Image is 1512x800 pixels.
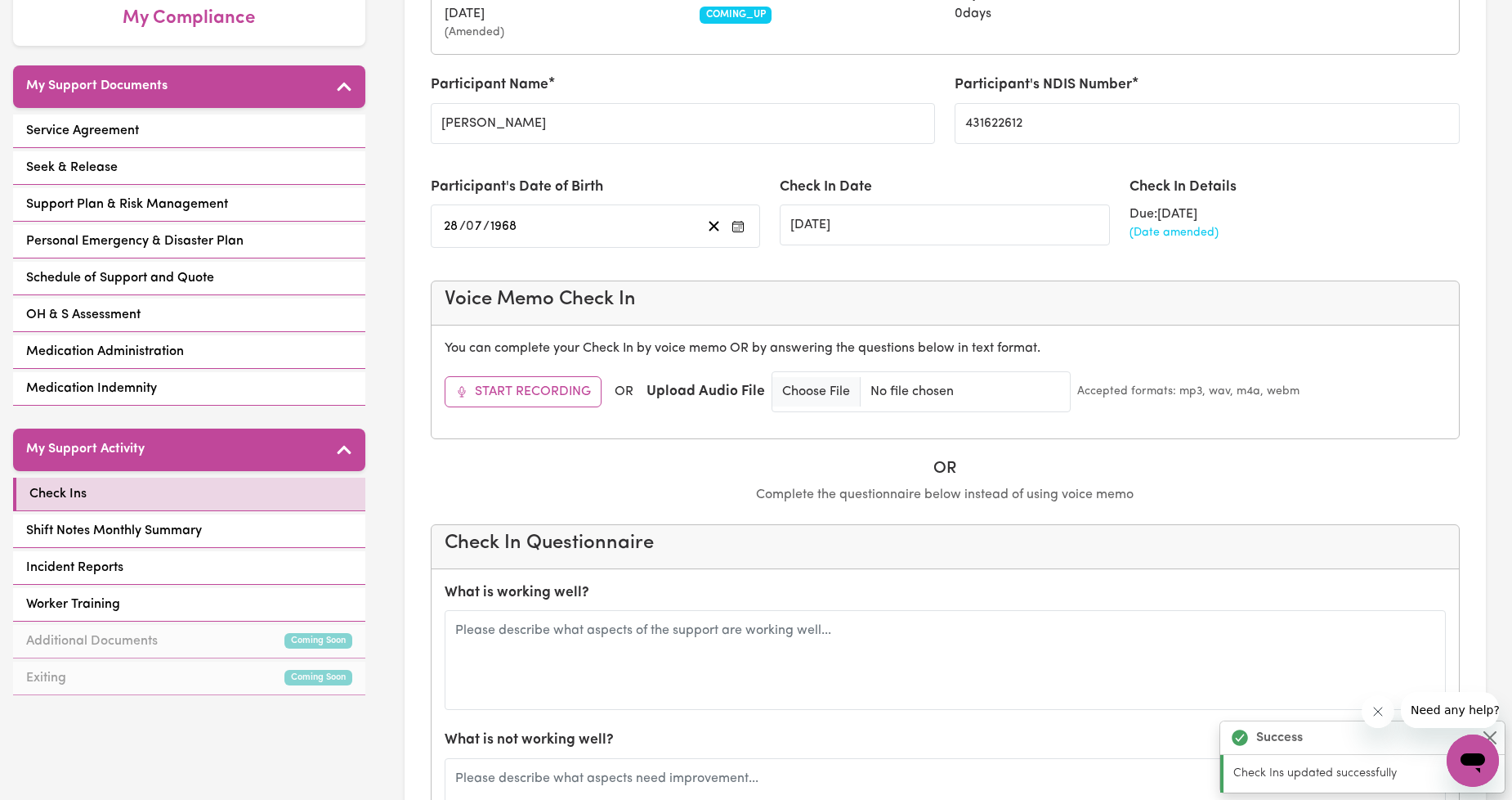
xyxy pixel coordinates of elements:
span: Service Agreement [26,121,139,141]
input: ---- [490,215,518,237]
iframe: Close message [1362,695,1394,728]
label: What is not working well? [445,730,614,751]
small: Coming Soon [284,670,352,685]
label: Upload Audio File [646,381,765,402]
span: 0 [466,220,474,233]
span: OH & S Assessment [26,305,141,325]
span: Schedule of Support and Quote [26,268,214,288]
span: Medication Administration [26,342,184,362]
iframe: Message from company [1401,692,1499,728]
label: Check In Details [1130,177,1237,198]
small: Coming Soon [284,633,352,649]
span: Additional Documents [26,631,158,651]
small: (Amended) [445,24,680,41]
small: Accepted formats: mp3, wav, m4a, webm [1077,383,1300,400]
a: Seek & Release [13,151,365,185]
strong: Success [1256,728,1303,748]
h5: OR [431,459,1461,479]
a: Schedule of Support and Quote [13,262,365,295]
span: / [459,219,466,234]
a: OH & S Assessment [13,299,365,332]
span: Incident Reports [26,558,123,578]
p: Check Ins updated successfully [1233,765,1495,783]
p: Complete the questionnaire below instead of using voice memo [431,485,1461,505]
label: Participant's Date of Birth [431,177,603,198]
a: Check Ins [13,478,365,511]
h5: My Support Activity [26,442,145,457]
span: Personal Emergency & Disaster Plan [26,231,244,251]
button: Close [1480,728,1500,748]
a: Incident Reports [13,551,365,585]
span: / [483,219,490,234]
a: Worker Training [13,588,365,622]
button: My Support Activity [13,429,365,471]
span: Support Plan & Risk Management [26,195,228,214]
h5: My Support Documents [26,79,168,94]
span: Shift Notes Monthly Summary [26,521,202,541]
span: Need any help? [10,11,99,25]
a: Medication Administration [13,335,365,369]
a: Shift Notes Monthly Summary [13,515,365,548]
label: Participant's NDIS Number [955,74,1132,96]
label: Check In Date [780,177,872,198]
p: You can complete your Check In by voice memo OR by answering the questions below in text format. [445,339,1447,358]
a: Additional DocumentsComing Soon [13,625,365,658]
span: Medication Indemnity [26,379,157,398]
a: Medication Indemnity [13,372,365,406]
input: -- [467,215,483,237]
span: OR [615,382,633,402]
label: What is working well? [445,582,589,604]
input: -- [443,215,459,237]
label: Participant Name [431,74,548,96]
button: My Support Documents [13,65,365,108]
button: Start Recording [445,376,602,407]
a: Personal Emergency & Disaster Plan [13,225,365,258]
iframe: Button to launch messaging window [1447,735,1499,787]
span: Seek & Release [26,158,118,178]
div: (Date amended) [1130,224,1460,241]
a: Support Plan & Risk Management [13,188,365,222]
h4: Check In Questionnaire [445,532,1447,555]
span: Exiting [26,668,66,688]
span: Worker Training [26,595,120,614]
h4: Voice Memo Check In [445,288,1447,312]
a: ExitingComing Soon [13,662,365,695]
span: Check Ins [29,484,87,504]
a: Service Agreement [13,115,365,148]
div: Due: [DATE] [1130,204,1460,224]
span: COMING_UP [700,7,772,23]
